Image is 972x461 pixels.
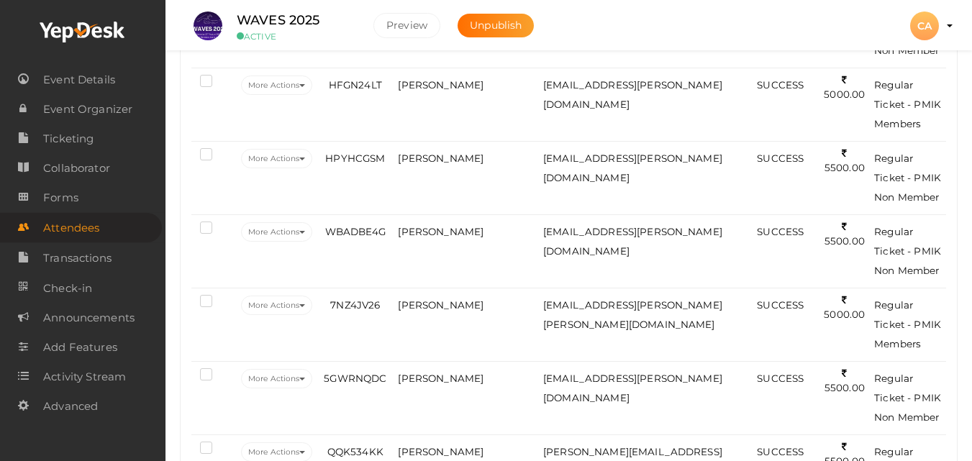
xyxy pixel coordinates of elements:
span: 5000.00 [824,74,865,101]
span: Forms [43,183,78,212]
span: Add Features [43,333,117,362]
label: WAVES 2025 [237,10,319,31]
img: S4WQAGVX_small.jpeg [194,12,222,40]
span: 5000.00 [824,294,865,321]
span: [PERSON_NAME] [398,226,483,237]
span: HFGN24LT [329,79,382,91]
span: 5500.00 [825,147,865,174]
button: More Actions [241,296,312,315]
span: 5500.00 [825,221,865,247]
span: [EMAIL_ADDRESS][PERSON_NAME][DOMAIN_NAME] [543,79,722,110]
span: [PERSON_NAME] [398,299,483,311]
span: Event Details [43,65,115,94]
span: 5500.00 [825,368,865,394]
span: Regular Ticket - PMIK Members [874,299,941,350]
span: Check-in [43,274,92,303]
span: WBADBE4G [325,226,386,237]
span: [EMAIL_ADDRESS][PERSON_NAME][DOMAIN_NAME] [543,373,722,403]
span: [EMAIL_ADDRESS][PERSON_NAME][DOMAIN_NAME] [543,152,722,183]
span: [PERSON_NAME] [398,152,483,164]
span: Regular Ticket - PMIK Members [874,79,941,129]
button: More Actions [241,222,312,242]
profile-pic: CA [910,19,939,32]
span: [PERSON_NAME] [398,79,483,91]
span: Attendees [43,214,99,242]
button: More Actions [241,369,312,388]
small: ACTIVE [237,31,352,42]
span: 5GWRNQDC [324,373,386,384]
span: [PERSON_NAME] [398,373,483,384]
span: QQK534KK [327,446,383,457]
div: CA [910,12,939,40]
span: Regular Ticket - PMIK Non Member [874,226,941,276]
span: Transactions [43,244,112,273]
button: CA [906,11,943,41]
span: SUCCESS [757,446,804,457]
span: 7NZ4JV26 [330,299,380,311]
span: Ticketing [43,124,94,153]
span: SUCCESS [757,226,804,237]
span: Activity Stream [43,362,126,391]
span: Advanced [43,392,98,421]
span: Collaborator [43,154,110,183]
button: Unpublish [458,14,534,37]
span: Regular Ticket - PMIK Non Member [874,373,941,423]
span: [EMAIL_ADDRESS][PERSON_NAME][PERSON_NAME][DOMAIN_NAME] [543,299,722,330]
span: [EMAIL_ADDRESS][PERSON_NAME][DOMAIN_NAME] [543,226,722,257]
span: SUCCESS [757,152,804,164]
span: SUCCESS [757,299,804,311]
span: SUCCESS [757,79,804,91]
button: Preview [373,13,440,38]
span: Event Organizer [43,95,132,124]
span: Unpublish [470,19,522,32]
span: HPYHCGSM [325,152,385,164]
button: More Actions [241,76,312,95]
span: Announcements [43,303,135,332]
span: SUCCESS [757,373,804,384]
button: More Actions [241,149,312,168]
span: Regular Ticket - PMIK Non Member [874,152,941,203]
span: Regular Ticket - PMIK Non Member [874,6,941,56]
